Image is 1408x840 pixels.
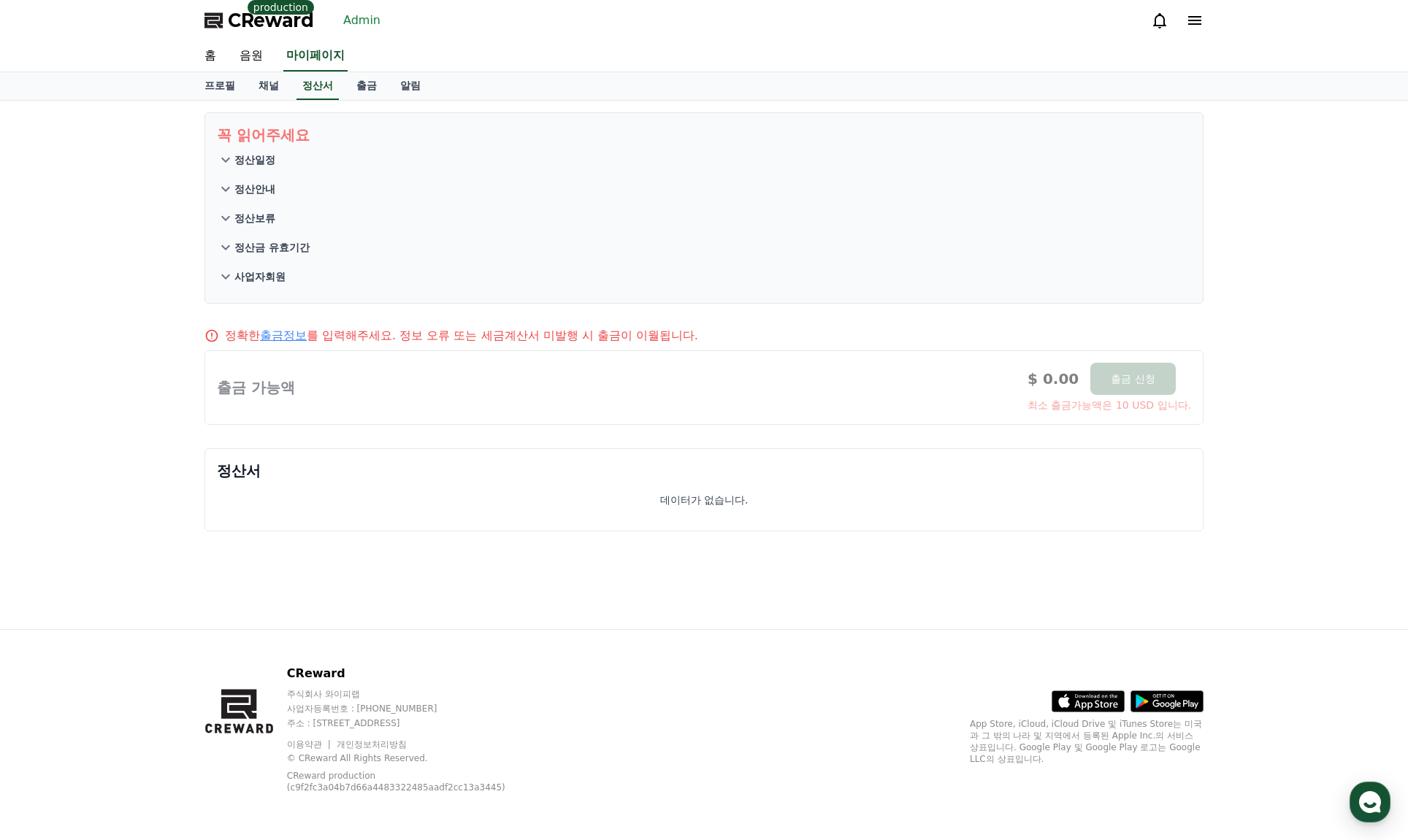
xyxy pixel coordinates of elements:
a: 출금 [345,72,389,100]
a: 프로필 [193,72,247,100]
p: 정산보류 [234,211,275,226]
p: 정산서 [217,461,1191,481]
button: 정산보류 [217,204,1191,233]
p: 사업자등록번호 : [PHONE_NUMBER] [287,703,543,714]
a: 이용약관 [287,739,333,750]
p: 주식회사 와이피랩 [287,688,543,700]
p: App Store, iCloud, iCloud Drive 및 iTunes Store는 미국과 그 밖의 나라 및 지역에서 등록된 Apple Inc.의 서비스 상표입니다. Goo... [970,718,1204,765]
p: 주소 : [STREET_ADDRESS] [287,717,543,729]
p: 꼭 읽어주세요 [217,125,1191,145]
a: Admin [337,9,386,32]
a: 음원 [228,41,275,72]
a: 알림 [389,72,432,100]
span: CReward [228,9,314,32]
p: 정산일정 [234,153,275,167]
button: 정산일정 [217,145,1191,174]
p: 정산안내 [234,182,275,196]
p: 데이터가 없습니다. [660,493,749,507]
p: © CReward All Rights Reserved. [287,752,543,764]
p: CReward production (c9f2fc3a04b7d66a4483322485aadf2cc13a3445) [287,770,521,793]
a: 개인정보처리방침 [337,739,407,750]
button: 정산금 유효기간 [217,233,1191,262]
a: CReward [204,9,314,32]
a: 출금정보 [260,328,307,342]
button: 정산안내 [217,174,1191,204]
p: 정산금 유효기간 [234,240,310,255]
p: 정확한 를 입력해주세요. 정보 오류 또는 세금계산서 미발행 시 출금이 이월됩니다. [225,327,698,344]
p: CReward [287,665,543,682]
p: 사업자회원 [234,269,286,284]
a: 채널 [247,72,291,100]
a: 마이페이지 [283,41,348,72]
a: 홈 [193,41,228,72]
button: 사업자회원 [217,262,1191,291]
a: 정산서 [296,72,339,100]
